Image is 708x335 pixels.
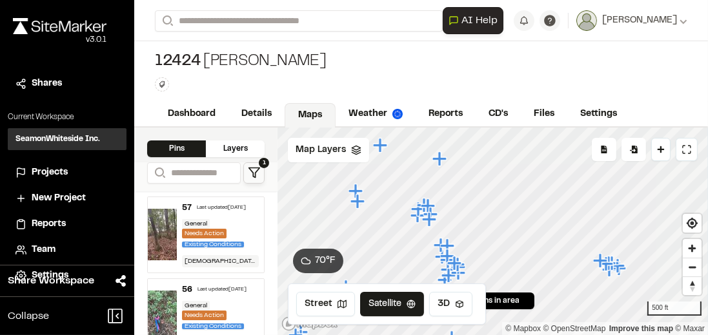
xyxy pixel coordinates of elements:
[416,102,476,126] a: Reports
[148,209,177,260] img: file
[450,256,467,273] div: Map marker
[32,166,68,180] span: Projects
[599,256,616,273] div: Map marker
[293,249,343,273] button: 70°F
[411,201,428,218] div: Map marker
[32,77,62,91] span: Shares
[423,206,440,223] div: Map marker
[447,255,464,272] div: Map marker
[228,102,285,126] a: Details
[155,102,228,126] a: Dashboard
[206,140,265,157] div: Layers
[567,102,630,126] a: Settings
[155,52,201,72] span: 12424
[602,262,619,278] div: Map marker
[182,242,244,247] span: Existing Conditions
[15,133,100,145] h3: SeamonWhiteside Inc.
[410,207,427,224] div: Map marker
[417,197,434,214] div: Map marker
[13,34,106,46] div: Oh geez...please don't...
[296,292,355,316] button: Street
[438,272,454,289] div: Map marker
[683,276,702,295] button: Reset bearing to north
[197,204,246,212] div: Last updated [DATE]
[451,265,468,282] div: Map marker
[467,295,520,307] span: 56 pins in area
[15,191,119,206] a: New Project
[461,13,498,28] span: AI Help
[592,138,616,161] div: No pins available to export
[15,243,119,257] a: Team
[443,7,509,34] div: Open AI Assistant
[336,102,416,126] a: Weather
[147,162,170,184] button: Search
[647,301,702,316] div: 500 ft
[440,238,457,254] div: Map marker
[440,248,457,265] div: Map marker
[32,191,86,206] span: New Project
[32,217,66,231] span: Reports
[429,292,472,316] button: 3D
[373,137,390,154] div: Map marker
[611,258,627,274] div: Map marker
[602,255,618,272] div: Map marker
[441,267,458,284] div: Map marker
[576,10,687,31] button: [PERSON_NAME]
[434,237,450,254] div: Map marker
[543,324,606,333] a: OpenStreetMap
[155,10,178,32] button: Search
[683,239,702,258] button: Zoom in
[147,140,206,157] div: Pins
[432,151,449,167] div: Map marker
[315,254,336,268] span: 70 ° F
[285,103,336,128] a: Maps
[182,301,210,311] div: General
[182,311,227,320] div: Needs Action
[15,77,119,91] a: Shares
[675,324,705,333] a: Maxar
[15,166,119,180] a: Projects
[182,202,192,214] div: 57
[182,284,192,296] div: 56
[392,109,403,119] img: precipai.png
[441,262,458,278] div: Map marker
[13,18,106,34] img: rebrand.png
[451,259,468,276] div: Map marker
[296,143,346,157] span: Map Layers
[683,258,702,276] span: Zoom out
[435,249,452,265] div: Map marker
[683,258,702,276] button: Zoom out
[421,198,438,215] div: Map marker
[197,286,247,294] div: Last updated [DATE]
[609,324,673,333] a: Map feedback
[32,243,56,257] span: Team
[521,102,567,126] a: Files
[505,324,541,333] a: Mapbox
[476,102,521,126] a: CD's
[360,292,424,316] button: Satellite
[182,219,210,229] div: General
[576,10,597,31] img: User
[683,214,702,233] button: Find my location
[443,7,503,34] button: Open AI Assistant
[182,229,227,238] div: Needs Action
[622,138,646,161] div: Import Pins into your project
[155,52,327,72] div: [PERSON_NAME]
[593,253,610,269] div: Map marker
[15,217,119,231] a: Reports
[349,183,365,200] div: Map marker
[612,260,629,277] div: Map marker
[182,255,259,267] div: [DEMOGRAPHIC_DATA]
[155,77,169,91] button: Edit Tags
[281,316,338,331] a: Mapbox logo
[350,193,367,210] div: Map marker
[339,279,356,296] div: Map marker
[243,162,265,184] button: 1
[602,14,677,28] span: [PERSON_NAME]
[8,111,126,123] p: Current Workspace
[8,309,49,324] span: Collapse
[8,273,94,289] span: Share Workspace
